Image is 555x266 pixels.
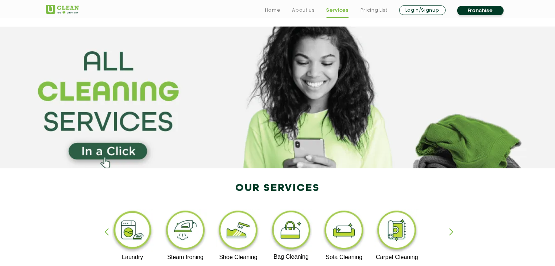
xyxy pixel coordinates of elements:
[163,254,208,261] p: Steam Ironing
[321,209,366,254] img: sofa_cleaning_11zon.webp
[457,6,504,15] a: Franchise
[265,6,281,15] a: Home
[46,5,79,14] img: UClean Laundry and Dry Cleaning
[374,254,419,261] p: Carpet Cleaning
[361,6,388,15] a: Pricing List
[110,209,155,254] img: laundry_cleaning_11zon.webp
[399,5,446,15] a: Login/Signup
[269,254,314,260] p: Bag Cleaning
[216,254,261,261] p: Shoe Cleaning
[269,209,314,254] img: bag_cleaning_11zon.webp
[216,209,261,254] img: shoe_cleaning_11zon.webp
[110,254,155,261] p: Laundry
[292,6,315,15] a: About us
[163,209,208,254] img: steam_ironing_11zon.webp
[374,209,419,254] img: carpet_cleaning_11zon.webp
[321,254,366,261] p: Sofa Cleaning
[326,6,348,15] a: Services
